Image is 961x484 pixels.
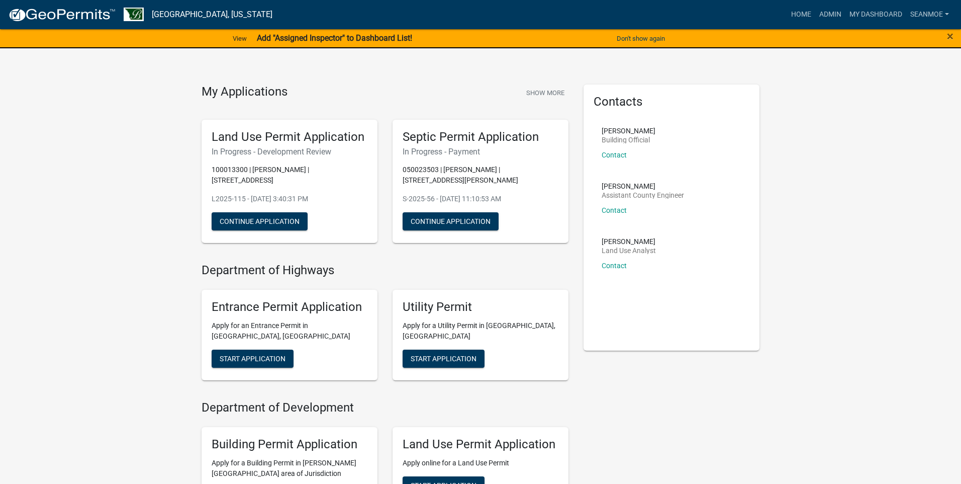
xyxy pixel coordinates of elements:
[212,194,367,204] p: L2025-115 - [DATE] 3:40:31 PM
[602,183,684,190] p: [PERSON_NAME]
[602,262,627,270] a: Contact
[403,194,558,204] p: S-2025-56 - [DATE] 11:10:53 AM
[202,400,568,415] h4: Department of Development
[212,147,367,156] h6: In Progress - Development Review
[152,6,272,23] a: [GEOGRAPHIC_DATA], [US_STATE]
[212,350,294,368] button: Start Application
[212,130,367,144] h5: Land Use Permit Application
[602,136,655,143] p: Building Official
[212,300,367,314] h5: Entrance Permit Application
[212,458,367,479] p: Apply for a Building Permit in [PERSON_NAME][GEOGRAPHIC_DATA] area of Jurisdiction
[403,147,558,156] h6: In Progress - Payment
[229,30,251,47] a: View
[403,165,558,186] p: 050023503 | [PERSON_NAME] | [STREET_ADDRESS][PERSON_NAME]
[602,206,627,214] a: Contact
[906,5,953,24] a: SeanMoe
[522,85,568,101] button: Show More
[212,212,308,230] button: Continue Application
[815,5,845,24] a: Admin
[602,238,656,245] p: [PERSON_NAME]
[212,320,367,342] p: Apply for an Entrance Permit in [GEOGRAPHIC_DATA], [GEOGRAPHIC_DATA]
[602,247,656,254] p: Land Use Analyst
[403,350,485,368] button: Start Application
[403,437,558,452] h5: Land Use Permit Application
[257,33,412,43] strong: Add "Assigned Inspector" to Dashboard List!
[403,212,499,230] button: Continue Application
[212,437,367,452] h5: Building Permit Application
[403,300,558,314] h5: Utility Permit
[220,355,285,363] span: Start Application
[947,30,953,42] button: Close
[212,165,367,186] p: 100013300 | [PERSON_NAME] | [STREET_ADDRESS]
[602,127,655,134] p: [PERSON_NAME]
[411,355,476,363] span: Start Application
[787,5,815,24] a: Home
[403,130,558,144] h5: Septic Permit Application
[403,458,558,468] p: Apply online for a Land Use Permit
[124,8,144,21] img: Benton County, Minnesota
[594,95,749,109] h5: Contacts
[613,30,669,47] button: Don't show again
[845,5,906,24] a: My Dashboard
[602,151,627,159] a: Contact
[403,320,558,342] p: Apply for a Utility Permit in [GEOGRAPHIC_DATA], [GEOGRAPHIC_DATA]
[947,29,953,43] span: ×
[602,192,684,199] p: Assistant County Engineer
[202,85,287,100] h4: My Applications
[202,263,568,278] h4: Department of Highways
